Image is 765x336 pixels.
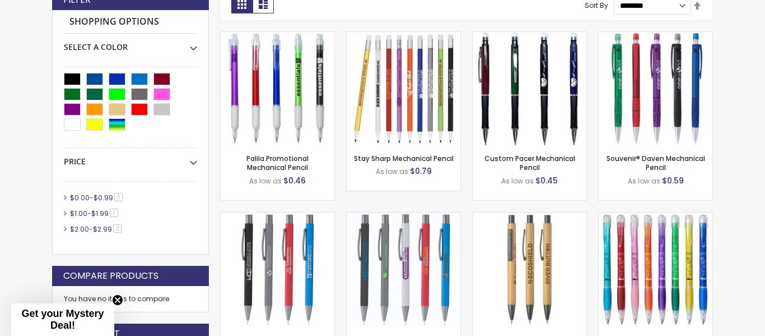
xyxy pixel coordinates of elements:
[94,193,113,202] span: $0.99
[221,32,334,146] img: Palila Promotional Mechanical Pencil
[473,32,586,146] img: Custom Pacer Mechanical Pencil
[283,175,306,186] span: $0.46
[67,209,122,218] a: $1.00-$1.991
[52,286,209,312] div: You have no items to compare.
[221,31,334,41] a: Palila Promotional Mechanical Pencil
[64,34,197,53] div: Select A Color
[64,148,197,167] div: Price
[221,212,334,222] a: Bowie Softy Mechanical Pencil - Laser Engraved
[110,209,118,217] span: 1
[628,176,660,186] span: As low as
[484,154,575,172] a: Custom Pacer Mechanical Pencil
[347,213,460,326] img: Bowie Softy Mechanical Pencil - ColorJet Imprint
[63,270,158,282] strong: Compare Products
[70,224,89,234] span: $2.00
[607,154,705,172] a: Souvenir® Daven Mechanical Pencil
[246,154,309,172] a: Palila Promotional Mechanical Pencil
[93,224,112,234] span: $2.99
[347,32,460,146] img: Stay Sharp Mechanical Pencil
[354,154,454,163] a: Stay Sharp Mechanical Pencil
[473,212,586,222] a: Bambowie Bamboo Mechanical Pencil
[64,10,197,34] strong: Shopping Options
[221,213,334,326] img: Bowie Softy Mechanical Pencil - Laser Engraved
[410,165,432,177] span: $0.79
[599,212,712,222] a: Zanzibar Promotional Mechanical Pencil
[347,31,460,41] a: Stay Sharp Mechanical Pencil
[112,294,123,306] button: Close teaser
[599,32,712,146] img: Souvenir® Daven Mechanical Pencil
[599,213,712,326] img: Zanzibar Promotional Mechanical Pencil
[113,224,122,233] span: 2
[114,193,123,201] span: 5
[501,176,534,186] span: As low as
[91,209,109,218] span: $1.99
[347,212,460,222] a: Bowie Softy Mechanical Pencil - ColorJet Imprint
[585,1,608,10] label: Sort By
[535,175,558,186] span: $0.45
[662,175,684,186] span: $0.59
[67,224,125,234] a: $2.00-$2.992
[70,209,87,218] span: $1.00
[376,167,408,176] span: As low as
[21,308,104,331] span: Get your Mystery Deal!
[599,31,712,41] a: Souvenir® Daven Mechanical Pencil
[473,213,586,326] img: Bambowie Bamboo Mechanical Pencil
[67,193,127,202] a: $0.00-$0.995
[249,176,282,186] span: As low as
[11,303,114,336] div: Get your Mystery Deal!Close teaser
[70,193,90,202] span: $0.00
[473,31,586,41] a: Custom Pacer Mechanical Pencil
